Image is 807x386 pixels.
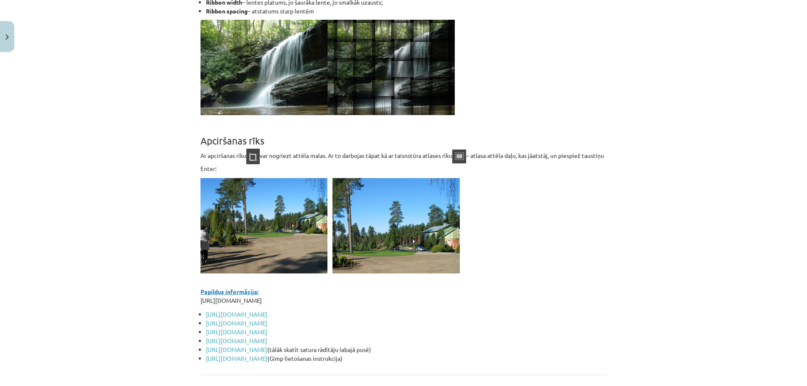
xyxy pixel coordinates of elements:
[200,278,607,305] p: [URL][DOMAIN_NAME]
[206,310,267,318] a: [URL][DOMAIN_NAME]
[206,337,267,344] a: [URL][DOMAIN_NAME]
[206,7,248,15] strong: Ribbon spacing
[200,120,607,146] h1: Apciršanas rīks
[200,149,607,173] p: Ar apciršanas rīku var nogriezt attēla malas. Ar to darbojas tāpat kā ar taisnstūra atlases rīku ...
[200,288,258,295] strong: Papildus informācija:
[206,319,267,327] a: [URL][DOMAIN_NAME]
[206,328,267,336] a: [URL][DOMAIN_NAME]
[206,354,267,362] a: [URL][DOMAIN_NAME]
[206,7,607,16] li: – atstatums starp lentēm
[206,346,267,353] a: [URL][DOMAIN_NAME]
[206,345,607,354] li: (tālāk skatīt satura rādītāju labajā pusē)
[5,34,9,40] img: icon-close-lesson-0947bae3869378f0d4975bcd49f059093ad1ed9edebbc8119c70593378902aed.svg
[206,354,607,363] li: (Gimp lietošanas instrukcija)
